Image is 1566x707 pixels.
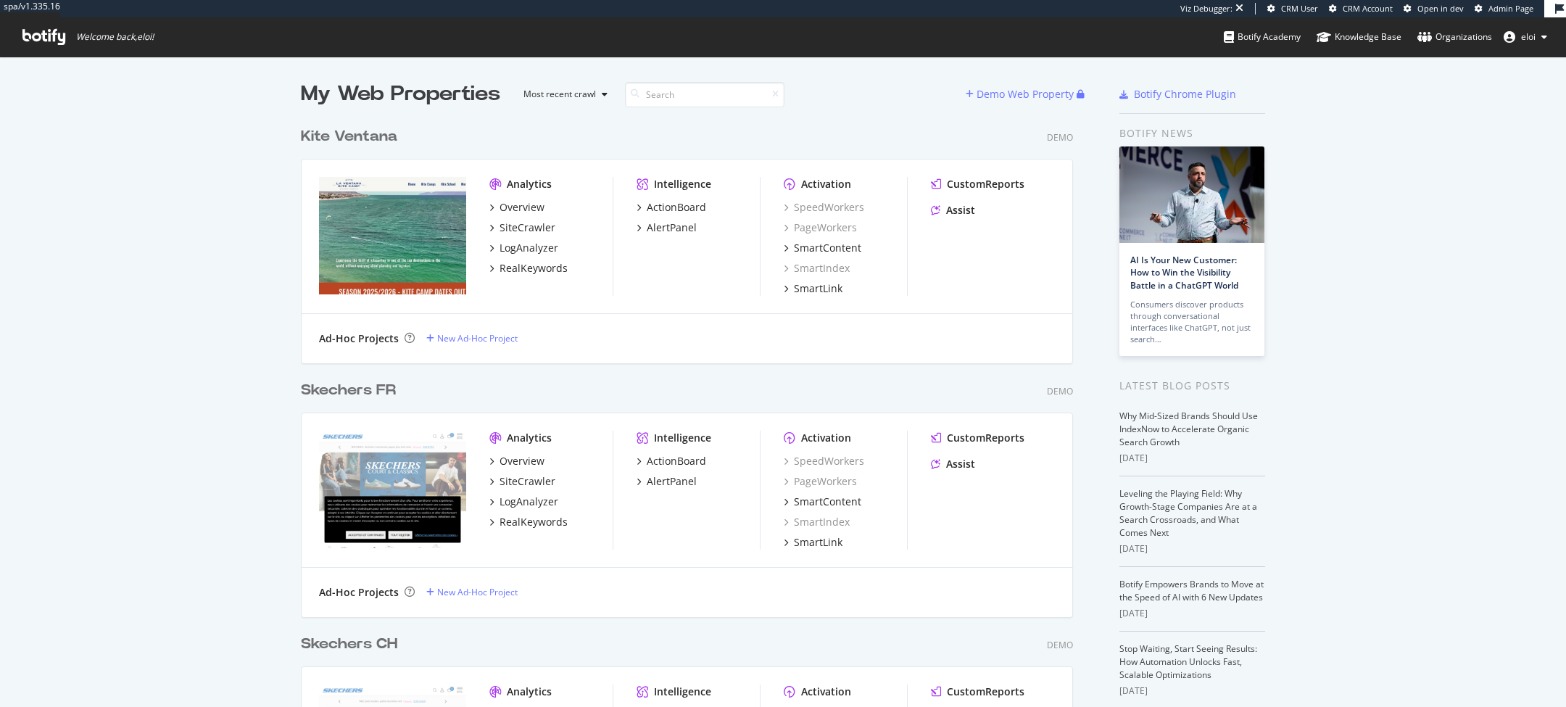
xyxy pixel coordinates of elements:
[507,685,552,699] div: Analytics
[426,332,518,344] a: New Ad-Hoc Project
[1119,410,1258,448] a: Why Mid-Sized Brands Should Use IndexNow to Accelerate Organic Search Growth
[1475,3,1533,15] a: Admin Page
[946,457,975,471] div: Assist
[489,261,568,276] a: RealKeywords
[654,177,711,191] div: Intelligence
[947,431,1024,445] div: CustomReports
[76,31,154,43] span: Welcome back, eloi !
[1047,131,1073,144] div: Demo
[500,261,568,276] div: RealKeywords
[1119,125,1265,141] div: Botify news
[1224,17,1301,57] a: Botify Academy
[1119,542,1265,555] div: [DATE]
[1404,3,1464,15] a: Open in dev
[784,495,861,509] a: SmartContent
[966,88,1077,100] a: Demo Web Property
[654,685,711,699] div: Intelligence
[784,241,861,255] a: SmartContent
[500,515,568,529] div: RealKeywords
[1492,25,1559,49] button: eloi
[1281,3,1318,14] span: CRM User
[931,203,975,218] a: Assist
[489,220,555,235] a: SiteCrawler
[931,685,1024,699] a: CustomReports
[946,203,975,218] div: Assist
[1417,3,1464,14] span: Open in dev
[500,220,555,235] div: SiteCrawler
[647,474,697,489] div: AlertPanel
[523,90,596,99] div: Most recent crawl
[301,634,403,655] a: Skechers CH
[784,281,842,296] a: SmartLink
[947,177,1024,191] div: CustomReports
[637,474,697,489] a: AlertPanel
[500,474,555,489] div: SiteCrawler
[301,126,397,147] div: Kite Ventana
[966,83,1077,106] button: Demo Web Property
[801,177,851,191] div: Activation
[977,87,1074,102] div: Demo Web Property
[1047,639,1073,651] div: Demo
[1119,578,1264,603] a: Botify Empowers Brands to Move at the Speed of AI with 6 New Updates
[301,380,396,401] div: Skechers FR
[784,220,857,235] div: PageWorkers
[319,431,466,548] img: Skechers FR
[500,200,544,215] div: Overview
[794,281,842,296] div: SmartLink
[647,454,706,468] div: ActionBoard
[437,332,518,344] div: New Ad-Hoc Project
[1329,3,1393,15] a: CRM Account
[637,454,706,468] a: ActionBoard
[654,431,711,445] div: Intelligence
[784,454,864,468] a: SpeedWorkers
[500,454,544,468] div: Overview
[500,495,558,509] div: LogAnalyzer
[1047,385,1073,397] div: Demo
[301,80,500,109] div: My Web Properties
[489,200,544,215] a: Overview
[1317,30,1401,44] div: Knowledge Base
[1119,378,1265,394] div: Latest Blog Posts
[1343,3,1393,14] span: CRM Account
[1119,87,1236,102] a: Botify Chrome Plugin
[489,495,558,509] a: LogAnalyzer
[1119,607,1265,620] div: [DATE]
[500,241,558,255] div: LogAnalyzer
[801,685,851,699] div: Activation
[1417,17,1492,57] a: Organizations
[794,241,861,255] div: SmartContent
[1180,3,1232,15] div: Viz Debugger:
[801,431,851,445] div: Activation
[489,474,555,489] a: SiteCrawler
[1521,30,1536,43] span: eloi
[1317,17,1401,57] a: Knowledge Base
[489,454,544,468] a: Overview
[1119,685,1265,698] div: [DATE]
[931,457,975,471] a: Assist
[931,431,1024,445] a: CustomReports
[1224,30,1301,44] div: Botify Academy
[1267,3,1318,15] a: CRM User
[637,220,697,235] a: AlertPanel
[784,515,850,529] a: SmartIndex
[319,177,466,294] img: Kite Ventana
[1130,254,1238,291] a: AI Is Your New Customer: How to Win the Visibility Battle in a ChatGPT World
[1119,642,1257,681] a: Stop Waiting, Start Seeing Results: How Automation Unlocks Fast, Scalable Optimizations
[947,685,1024,699] div: CustomReports
[784,261,850,276] a: SmartIndex
[784,200,864,215] a: SpeedWorkers
[301,634,397,655] div: Skechers CH
[301,380,402,401] a: Skechers FR
[637,200,706,215] a: ActionBoard
[784,535,842,550] a: SmartLink
[794,535,842,550] div: SmartLink
[1119,487,1257,539] a: Leveling the Playing Field: Why Growth-Stage Companies Are at a Search Crossroads, and What Comes...
[647,220,697,235] div: AlertPanel
[784,474,857,489] a: PageWorkers
[1134,87,1236,102] div: Botify Chrome Plugin
[794,495,861,509] div: SmartContent
[319,585,399,600] div: Ad-Hoc Projects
